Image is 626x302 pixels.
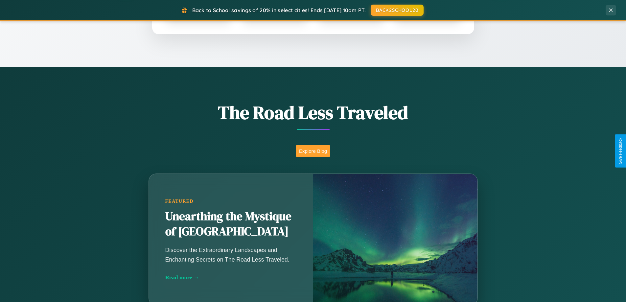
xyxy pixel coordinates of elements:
[618,138,623,164] div: Give Feedback
[165,209,297,239] h2: Unearthing the Mystique of [GEOGRAPHIC_DATA]
[371,5,424,16] button: BACK2SCHOOL20
[192,7,366,13] span: Back to School savings of 20% in select cities! Ends [DATE] 10am PT.
[165,245,297,264] p: Discover the Extraordinary Landscapes and Enchanting Secrets on The Road Less Traveled.
[165,274,297,281] div: Read more →
[165,198,297,204] div: Featured
[116,100,510,125] h1: The Road Less Traveled
[296,145,330,157] button: Explore Blog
